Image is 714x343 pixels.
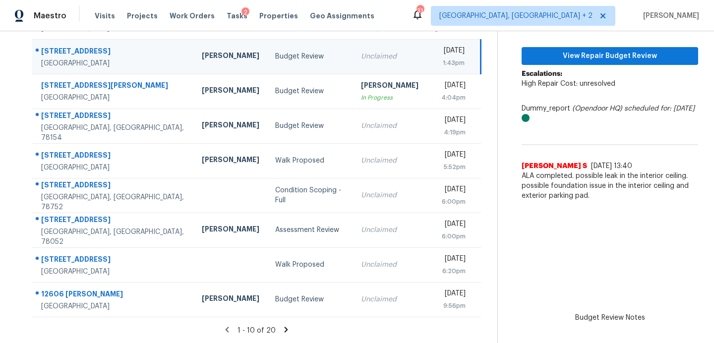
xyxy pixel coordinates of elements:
div: [STREET_ADDRESS] [41,46,186,58]
div: Assessment Review [275,225,345,235]
div: [STREET_ADDRESS] [41,254,186,267]
div: [GEOGRAPHIC_DATA], [GEOGRAPHIC_DATA], 78154 [41,123,186,143]
div: Unclaimed [361,121,418,131]
span: Projects [127,11,158,21]
span: Maestro [34,11,66,21]
span: [DATE] 13:40 [591,163,632,170]
span: Work Orders [170,11,215,21]
div: [STREET_ADDRESS] [41,180,186,192]
div: [DATE] [434,184,466,197]
div: In Progress [361,93,418,103]
span: Budget Review Notes [569,313,651,323]
div: [DATE] [434,288,466,301]
div: 9:56pm [434,301,466,311]
i: scheduled for: [DATE] [624,105,695,112]
div: [PERSON_NAME] [202,51,259,63]
div: [PERSON_NAME] [202,85,259,98]
div: Budget Review [275,121,345,131]
div: [GEOGRAPHIC_DATA] [41,58,186,68]
div: 1:43pm [434,58,465,68]
div: 5:52pm [434,162,466,172]
div: [GEOGRAPHIC_DATA] [41,301,186,311]
span: Visits [95,11,115,21]
div: [DATE] [434,115,466,127]
div: Unclaimed [361,156,418,166]
div: [GEOGRAPHIC_DATA], [GEOGRAPHIC_DATA], 78752 [41,192,186,212]
div: 4:19pm [434,127,466,137]
div: Walk Proposed [275,156,345,166]
div: Unclaimed [361,52,418,61]
div: Unclaimed [361,225,418,235]
div: [STREET_ADDRESS] [41,215,186,227]
div: [GEOGRAPHIC_DATA] [41,267,186,277]
div: [GEOGRAPHIC_DATA] [41,163,186,172]
span: High Repair Cost: unresolved [522,80,615,87]
div: Unclaimed [361,190,418,200]
div: [PERSON_NAME] [202,293,259,306]
div: 2 [241,7,249,17]
div: [DATE] [434,254,466,266]
div: [PERSON_NAME] [361,80,418,93]
div: [GEOGRAPHIC_DATA], [GEOGRAPHIC_DATA], 78052 [41,227,186,247]
b: Escalations: [522,70,562,77]
div: Unclaimed [361,260,418,270]
div: [GEOGRAPHIC_DATA] [41,93,186,103]
div: [PERSON_NAME] [202,120,259,132]
div: [PERSON_NAME] [202,224,259,236]
span: [GEOGRAPHIC_DATA], [GEOGRAPHIC_DATA] + 2 [439,11,593,21]
i: (Opendoor HQ) [572,105,622,112]
div: 6:00pm [434,231,466,241]
div: Unclaimed [361,294,418,304]
div: [STREET_ADDRESS][PERSON_NAME] [41,80,186,93]
div: [DATE] [434,80,466,93]
div: 6:00pm [434,197,466,207]
div: [DATE] [434,219,466,231]
div: Budget Review [275,86,345,96]
button: View Repair Budget Review [522,47,698,65]
div: Condition Scoping - Full [275,185,345,205]
div: 4:04pm [434,93,466,103]
span: Properties [259,11,298,21]
div: [DATE] [434,46,465,58]
div: Budget Review [275,52,345,61]
div: Budget Review [275,294,345,304]
div: 12606 [PERSON_NAME] [41,289,186,301]
div: [PERSON_NAME] [202,155,259,167]
div: 6:20pm [434,266,466,276]
span: 1 - 10 of 20 [238,327,276,334]
div: 31 [416,6,423,16]
span: ALA completed. possible leak in the interior ceiling. possible foundation issue in the interior c... [522,171,698,201]
span: Tasks [227,12,247,19]
span: [PERSON_NAME] [639,11,699,21]
div: [STREET_ADDRESS] [41,111,186,123]
div: [DATE] [434,150,466,162]
div: [STREET_ADDRESS] [41,150,186,163]
span: View Repair Budget Review [530,50,690,62]
span: Geo Assignments [310,11,374,21]
div: Dummy_report [522,104,698,123]
span: [PERSON_NAME] S [522,161,587,171]
div: Walk Proposed [275,260,345,270]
